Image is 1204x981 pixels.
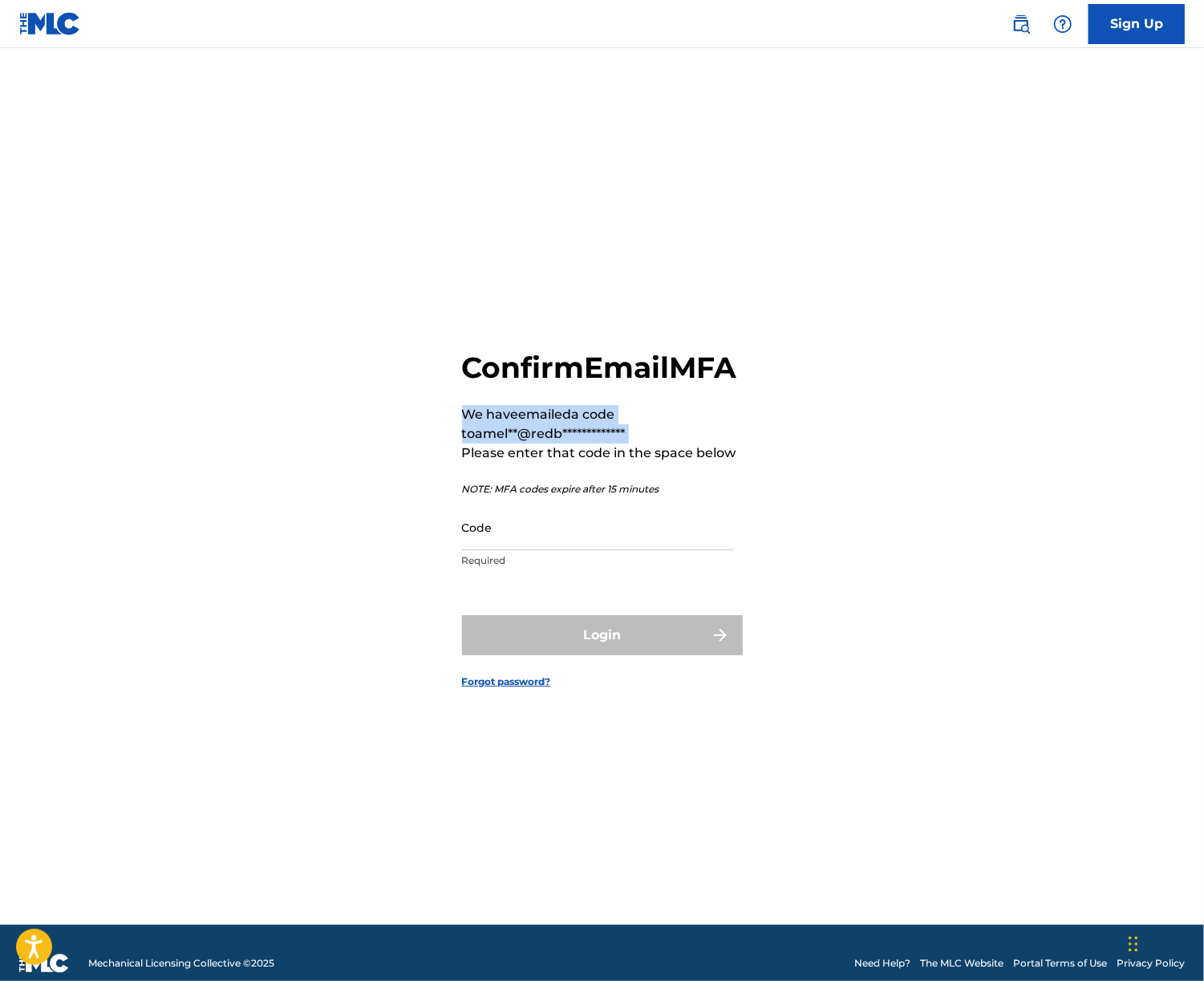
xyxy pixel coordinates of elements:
[1013,956,1107,971] a: Portal Terms of Use
[1011,14,1031,34] img: search
[1005,8,1037,40] a: Public Search
[19,12,81,35] img: MLC Logo
[462,350,743,386] h2: Confirm Email MFA
[1053,14,1072,34] img: help
[462,553,733,568] p: Required
[1124,904,1204,981] iframe: Chat Widget
[1088,4,1185,44] a: Sign Up
[920,956,1003,971] a: The MLC Website
[462,675,551,689] a: Forgot password?
[854,956,910,971] a: Need Help?
[1117,956,1185,971] a: Privacy Policy
[1129,920,1138,968] div: Drag
[462,482,743,497] p: NOTE: MFA codes expire after 15 minutes
[1047,8,1079,40] div: Help
[88,956,274,971] span: Mechanical Licensing Collective © 2025
[19,954,69,973] img: logo
[462,444,743,463] p: Please enter that code in the space below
